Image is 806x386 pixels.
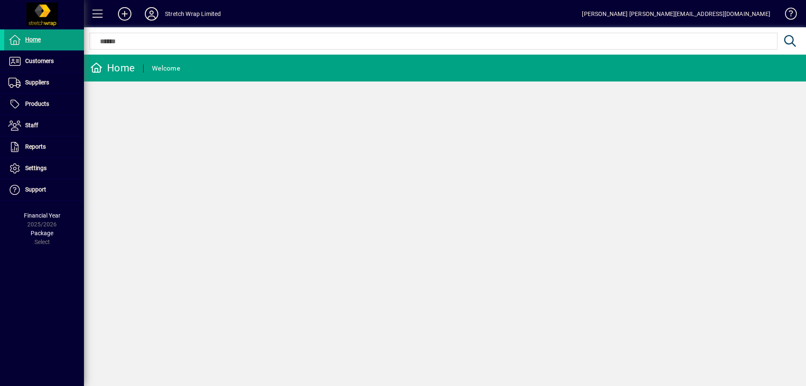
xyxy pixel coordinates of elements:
[4,115,84,136] a: Staff
[90,61,135,75] div: Home
[582,7,770,21] div: [PERSON_NAME] [PERSON_NAME][EMAIL_ADDRESS][DOMAIN_NAME]
[111,6,138,21] button: Add
[779,2,796,29] a: Knowledge Base
[152,62,180,75] div: Welcome
[138,6,165,21] button: Profile
[4,94,84,115] a: Products
[25,100,49,107] span: Products
[24,212,60,219] span: Financial Year
[4,137,84,158] a: Reports
[25,58,54,64] span: Customers
[25,143,46,150] span: Reports
[25,186,46,193] span: Support
[31,230,53,236] span: Package
[4,158,84,179] a: Settings
[25,79,49,86] span: Suppliers
[25,165,47,171] span: Settings
[4,179,84,200] a: Support
[165,7,221,21] div: Stretch Wrap Limited
[25,36,41,43] span: Home
[4,72,84,93] a: Suppliers
[25,122,38,129] span: Staff
[4,51,84,72] a: Customers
